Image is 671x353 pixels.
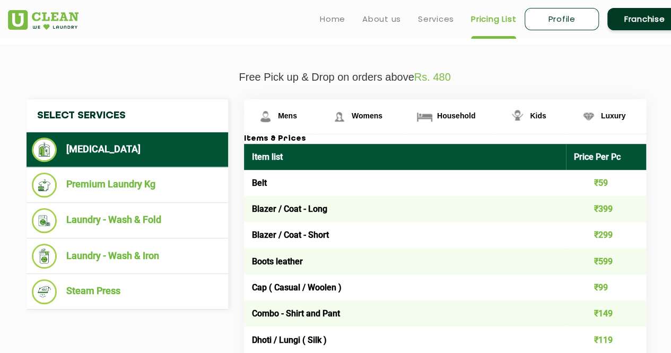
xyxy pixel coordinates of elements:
[566,248,647,274] td: ₹599
[32,173,57,197] img: Premium Laundry Kg
[278,111,297,120] span: Mens
[244,144,566,170] th: Item list
[530,111,546,120] span: Kids
[415,107,434,126] img: Household
[32,244,57,269] img: Laundry - Wash & Iron
[362,13,401,25] a: About us
[414,71,451,83] span: Rs. 480
[566,326,647,352] td: ₹119
[418,13,454,25] a: Services
[32,137,223,162] li: [MEDICAL_DATA]
[566,144,647,170] th: Price Per Pc
[320,13,345,25] a: Home
[471,13,516,25] a: Pricing List
[32,137,57,162] img: Dry Cleaning
[32,208,223,233] li: Laundry - Wash & Fold
[244,170,566,196] td: Belt
[566,196,647,222] td: ₹399
[27,99,228,132] h4: Select Services
[437,111,475,120] span: Household
[32,279,223,304] li: Steam Press
[601,111,626,120] span: Luxury
[352,111,382,120] span: Womens
[32,208,57,233] img: Laundry - Wash & Fold
[32,279,57,304] img: Steam Press
[244,326,566,352] td: Dhoti / Lungi ( Silk )
[256,107,275,126] img: Mens
[244,222,566,248] td: Blazer / Coat - Short
[330,107,348,126] img: Womens
[8,10,79,30] img: UClean Laundry and Dry Cleaning
[244,196,566,222] td: Blazer / Coat - Long
[566,222,647,248] td: ₹299
[566,274,647,300] td: ₹99
[244,248,566,274] td: Boots leather
[525,8,599,30] a: Profile
[244,134,646,144] h3: Items & Prices
[566,170,647,196] td: ₹59
[508,107,527,126] img: Kids
[566,300,647,326] td: ₹149
[32,244,223,269] li: Laundry - Wash & Iron
[32,173,223,197] li: Premium Laundry Kg
[579,107,598,126] img: Luxury
[244,274,566,300] td: Cap ( Casual / Woolen )
[244,300,566,326] td: Combo - Shirt and Pant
